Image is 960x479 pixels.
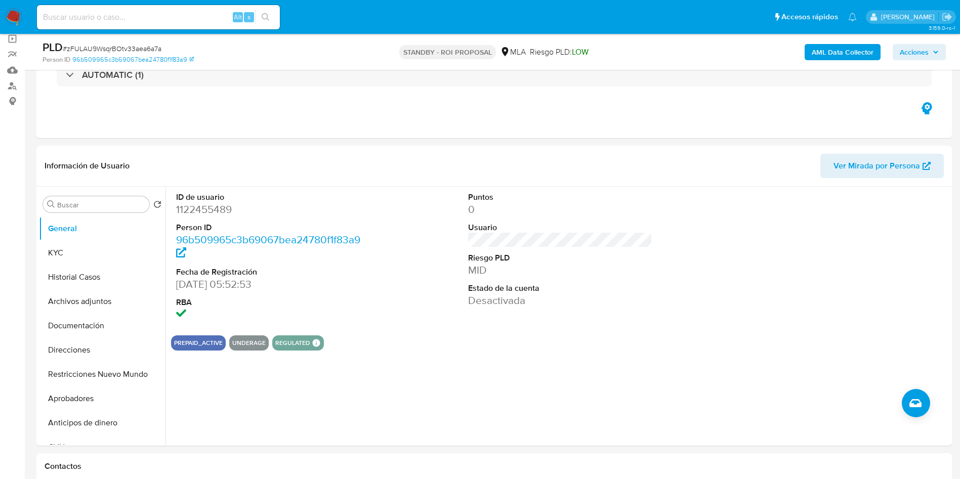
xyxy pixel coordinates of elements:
a: 96b509965c3b69067bea24780f1f83a9 [72,55,194,64]
span: Alt [234,12,242,22]
span: Ver Mirada por Persona [833,154,920,178]
dt: Riesgo PLD [468,252,653,264]
dd: [DATE] 05:52:53 [176,277,361,291]
dt: ID de usuario [176,192,361,203]
p: STANDBY - ROI PROPOSAL [399,45,496,59]
h1: Información de Usuario [45,161,130,171]
p: rocio.garcia@mercadolibre.com [881,12,938,22]
button: Acciones [893,44,946,60]
b: AML Data Collector [812,44,873,60]
button: Anticipos de dinero [39,411,165,435]
button: Historial Casos [39,265,165,289]
dt: Estado de la cuenta [468,283,653,294]
input: Buscar usuario o caso... [37,11,280,24]
a: 96b509965c3b69067bea24780f1f83a9 [176,232,360,261]
button: Restricciones Nuevo Mundo [39,362,165,386]
button: search-icon [255,10,276,24]
dt: Usuario [468,222,653,233]
button: Buscar [47,200,55,208]
a: Notificaciones [848,13,857,21]
dt: Person ID [176,222,361,233]
span: 3.159.0-rc-1 [929,24,955,32]
dt: RBA [176,297,361,308]
dt: Puntos [468,192,653,203]
div: MLA [500,47,526,58]
button: Archivos adjuntos [39,289,165,314]
dd: 0 [468,202,653,216]
button: Aprobadores [39,386,165,411]
button: General [39,216,165,241]
span: # zFULAU9WsqrBOtv33aea6a7a [63,43,161,54]
dd: Desactivada [468,293,653,308]
span: LOW [572,46,589,58]
b: PLD [43,39,63,55]
span: Acciones [900,44,929,60]
button: Direcciones [39,338,165,362]
button: Documentación [39,314,165,338]
span: Riesgo PLD: [530,47,589,58]
button: CVU [39,435,165,459]
a: Salir [942,12,952,22]
b: Person ID [43,55,70,64]
h1: Contactos [45,461,944,471]
div: AUTOMATIC (1) [57,63,932,86]
h3: AUTOMATIC (1) [82,69,144,80]
button: Ver Mirada por Persona [820,154,944,178]
span: Accesos rápidos [781,12,838,22]
dd: MID [468,263,653,277]
input: Buscar [57,200,145,209]
dd: 1122455489 [176,202,361,216]
button: Volver al orden por defecto [153,200,161,211]
dt: Fecha de Registración [176,267,361,278]
button: KYC [39,241,165,265]
span: s [247,12,251,22]
button: AML Data Collector [805,44,881,60]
